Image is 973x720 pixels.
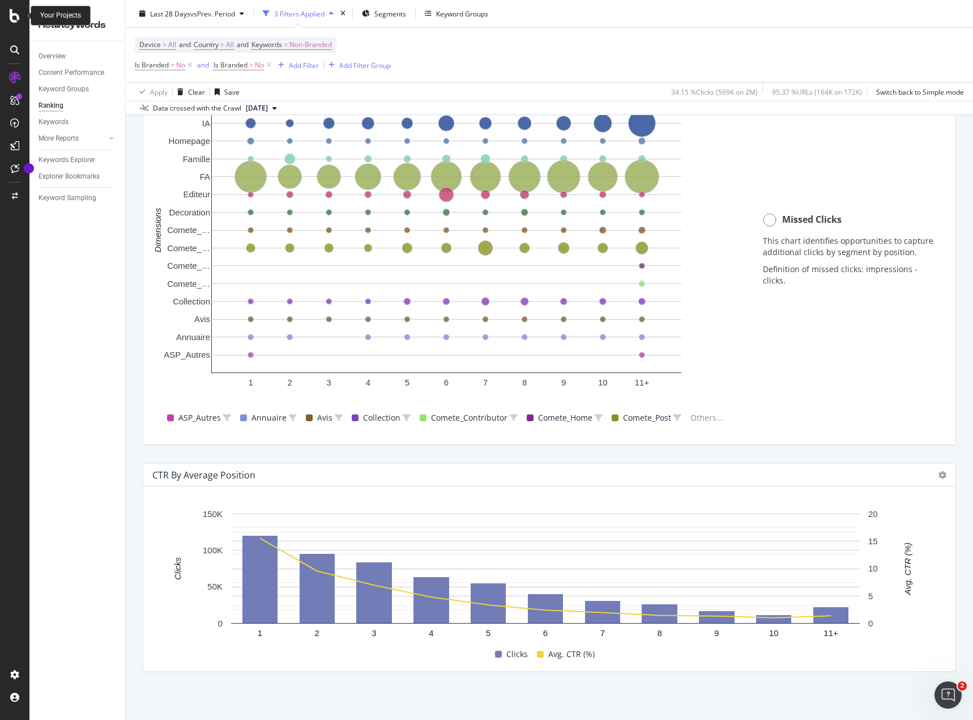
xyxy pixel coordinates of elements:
[317,411,332,425] span: Avis
[194,315,210,324] text: Avis
[287,378,292,387] text: 2
[224,87,240,96] div: Save
[249,60,253,70] span: =
[173,557,182,580] text: Clicks
[934,681,962,709] iframe: Intercom live chat
[671,87,758,96] div: 34.15 % Clicks ( 569K on 2M )
[237,40,249,49] span: and
[483,378,488,387] text: 7
[598,378,608,387] text: 10
[39,133,79,145] div: More Reports
[39,83,117,95] a: Keyword Groups
[763,235,936,258] p: This chart identifies opportunities to capture additional clicks by segment by position.
[152,469,255,481] div: CTR By Average Position
[769,628,779,638] text: 10
[241,101,281,115] button: [DATE]
[173,83,205,101] button: Clear
[366,378,370,387] text: 4
[258,628,262,638] text: 1
[39,50,66,62] div: Overview
[872,83,964,101] button: Switch back to Simple mode
[169,207,210,217] text: Decoration
[522,378,527,387] text: 8
[135,83,168,101] button: Apply
[714,628,719,638] text: 9
[226,37,234,53] span: All
[868,564,878,574] text: 10
[444,378,449,387] text: 6
[868,509,878,519] text: 20
[163,40,167,49] span: =
[538,411,592,425] span: Comete_Home
[178,411,221,425] span: ASP_Autres
[152,82,740,399] svg: A chart.
[338,8,348,19] div: times
[167,261,210,271] text: Comete_…
[153,208,163,253] text: Dimensions
[248,378,253,387] text: 1
[339,60,391,70] div: Add Filter Group
[183,154,210,164] text: Famille
[220,40,224,49] span: =
[150,9,190,18] span: Last 28 Days
[173,297,210,306] text: Collection
[39,171,100,183] div: Explorer Bookmarks
[363,411,400,425] span: Collection
[203,509,223,519] text: 150K
[543,628,548,638] text: 6
[168,37,176,53] span: All
[39,83,89,95] div: Keyword Groups
[39,133,106,145] a: More Reports
[197,60,209,70] button: and
[39,192,117,204] a: Keyword Sampling
[202,118,210,128] text: IA
[374,9,406,18] span: Segments
[420,5,493,23] button: Keyword Groups
[39,67,117,79] a: Content Performance
[214,60,247,70] span: Is Branded
[357,5,411,23] button: Segments
[284,40,288,49] span: =
[183,190,210,200] text: Editeur
[200,172,210,181] text: FA
[176,332,210,342] text: Annuaire
[289,60,319,70] div: Add Filter
[405,378,409,387] text: 5
[763,264,936,286] p: Definition of missed clicks: impressions - clicks.
[39,116,69,128] div: Keywords
[255,57,264,73] span: No
[170,60,174,70] span: =
[274,9,325,18] div: 3 Filters Applied
[40,11,81,20] div: Your Projects
[39,154,117,166] a: Keywords Explorer
[197,60,209,70] div: and
[324,58,391,72] button: Add Filter Group
[635,378,650,387] text: 11+
[903,543,912,595] text: Avg. CTR (%)
[39,192,96,204] div: Keyword Sampling
[772,87,862,96] div: 95.37 % URLs ( 164K on 172K )
[135,5,249,23] button: Last 28 DaysvsPrev. Period
[188,87,205,96] div: Clear
[153,103,241,113] div: Data crossed with the Crawl
[782,213,842,226] span: Missed Clicks
[251,411,287,425] span: Annuaire
[39,67,104,79] div: Content Performance
[258,5,338,23] button: 3 Filters Applied
[315,628,319,638] text: 2
[150,87,168,96] div: Apply
[135,60,169,70] span: Is Branded
[876,87,964,96] div: Switch back to Simple mode
[169,136,210,146] text: Homepage
[868,591,873,601] text: 5
[39,50,117,62] a: Overview
[600,628,605,638] text: 7
[190,9,235,18] span: vs Prev. Period
[431,411,507,425] span: Comete_Contributor
[218,619,223,628] text: 0
[164,350,210,360] text: ASP_Autres
[176,57,185,73] span: No
[548,647,595,661] span: Avg. CTR (%)
[868,536,878,546] text: 15
[24,163,34,173] div: Tooltip anchor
